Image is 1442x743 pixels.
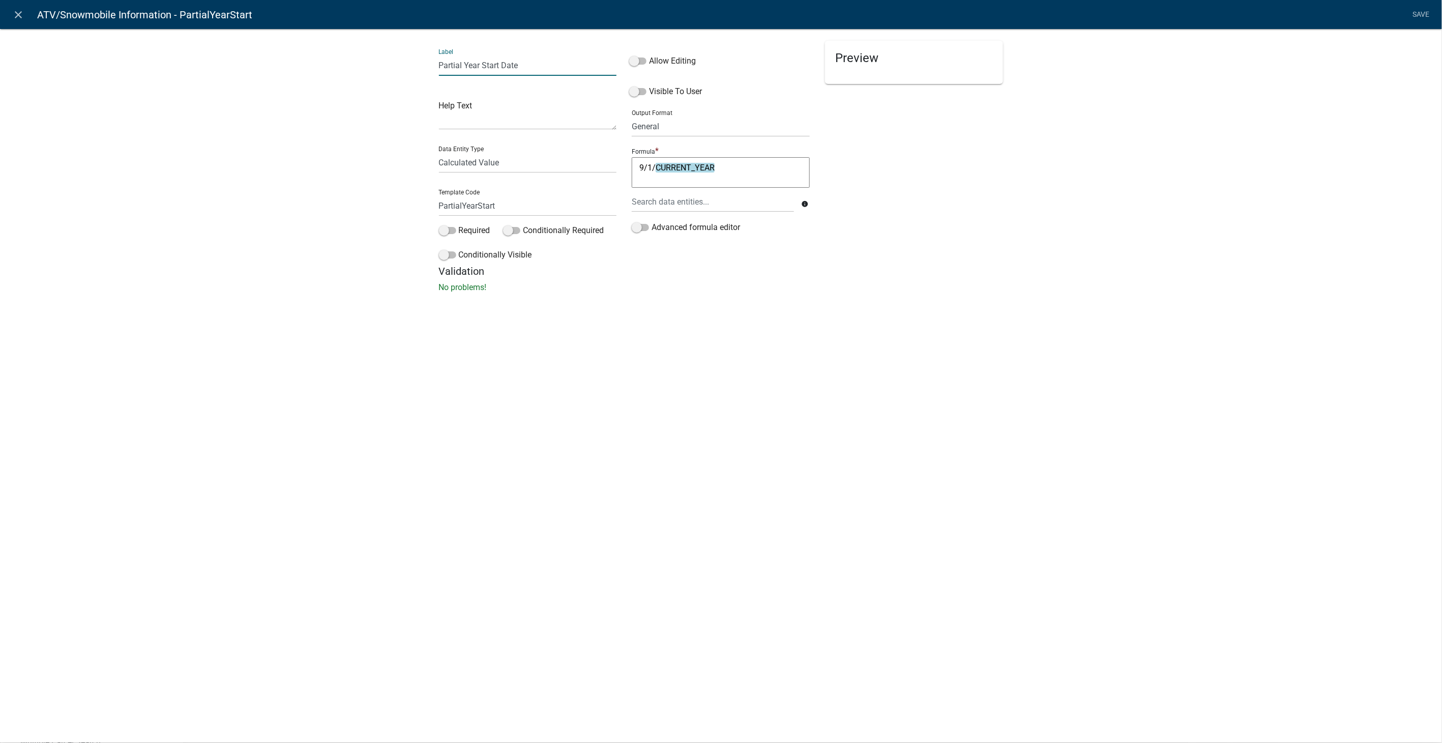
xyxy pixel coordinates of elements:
p: No problems! [439,281,1004,294]
label: Advanced formula editor [632,221,740,234]
i: close [13,9,25,21]
a: Save [1408,5,1434,24]
input: Search data entities... [632,191,793,212]
i: info [802,201,809,208]
label: Allow Editing [629,55,696,67]
span: ATV/Snowmobile Information - PartialYearStart [37,5,252,25]
label: Visible To User [629,85,702,98]
label: Conditionally Visible [439,249,532,261]
p: Formula [632,148,655,155]
h5: Preview [835,51,993,66]
h5: Validation [439,265,1004,277]
label: Required [439,224,490,237]
label: Conditionally Required [503,224,604,237]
